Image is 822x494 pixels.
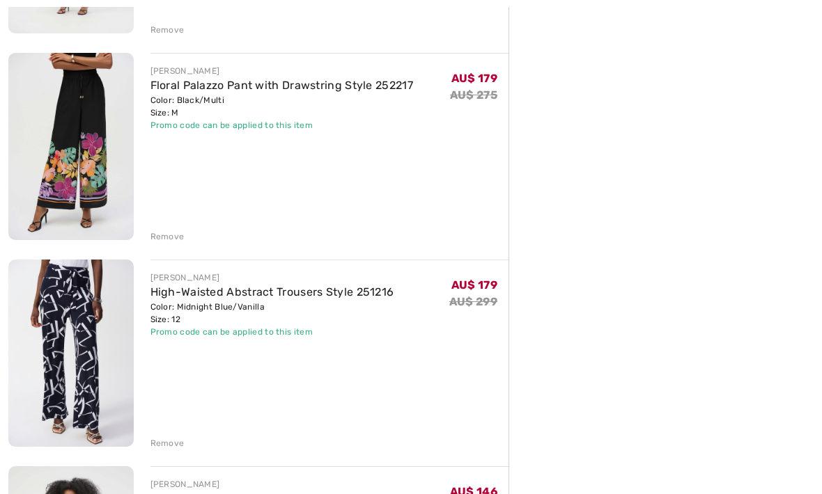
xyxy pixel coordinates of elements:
div: [PERSON_NAME] [150,271,394,284]
div: Color: Black/Multi Size: M [150,94,413,119]
s: AU$ 275 [450,88,497,102]
div: [PERSON_NAME] [150,65,413,77]
span: AU$ 179 [451,278,497,292]
div: Color: Midnight Blue/Vanilla Size: 12 [150,301,394,326]
div: Promo code can be applied to this item [150,119,413,132]
a: Floral Palazzo Pant with Drawstring Style 252217 [150,79,413,92]
span: AU$ 179 [451,72,497,85]
s: AU$ 299 [449,295,497,308]
div: Remove [150,24,185,36]
div: Remove [150,230,185,243]
div: Promo code can be applied to this item [150,326,394,338]
div: [PERSON_NAME] [150,478,342,491]
img: High-Waisted Abstract Trousers Style 251216 [8,260,134,447]
img: Floral Palazzo Pant with Drawstring Style 252217 [8,53,134,240]
a: High-Waisted Abstract Trousers Style 251216 [150,285,394,298]
div: Remove [150,437,185,449]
